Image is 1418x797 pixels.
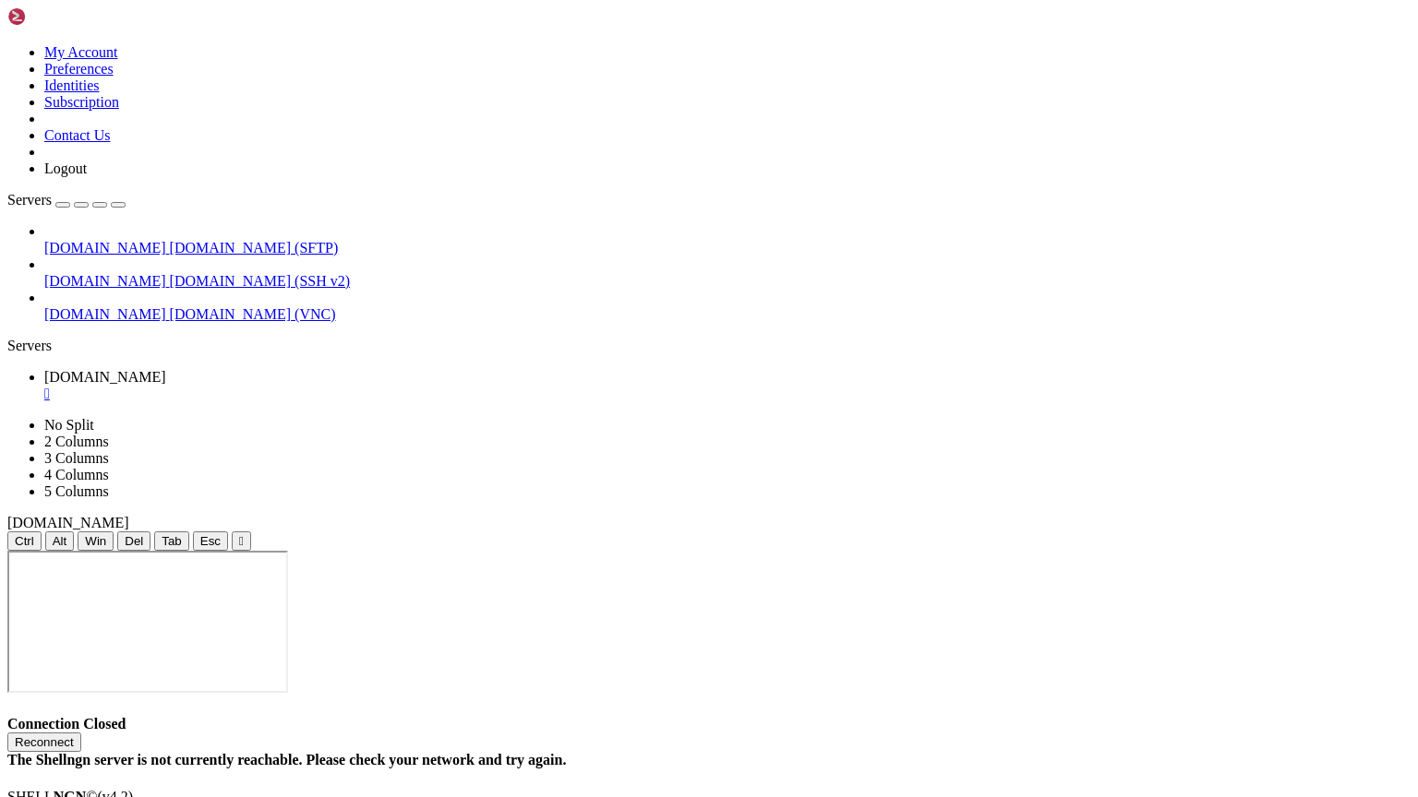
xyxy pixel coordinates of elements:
[44,61,114,77] a: Preferences
[44,223,1411,256] li: [DOMAIN_NAME] [DOMAIN_NAME] (SFTP)
[44,306,166,322] span: [DOMAIN_NAME]
[44,369,1411,402] a: h.ycloud.info
[232,531,251,551] button: 
[44,450,109,466] a: 3 Columns
[44,77,100,93] a: Identities
[162,534,182,548] span: Tab
[154,531,189,551] button: Tab
[44,417,94,433] a: No Split
[44,306,1411,323] a: [DOMAIN_NAME] [DOMAIN_NAME] (VNC)
[78,531,114,551] button: Win
[7,192,52,208] span: Servers
[7,752,1411,768] div: The Shellngn server is not currently reachable. Please check your network and try again.
[117,531,150,551] button: Del
[200,534,221,548] span: Esc
[7,716,126,732] span: Connection Closed
[44,273,1411,290] a: [DOMAIN_NAME] [DOMAIN_NAME] (SSH v2)
[44,161,87,176] a: Logout
[44,369,166,385] span: [DOMAIN_NAME]
[44,386,1411,402] a: 
[7,515,129,530] span: [DOMAIN_NAME]
[44,127,111,143] a: Contact Us
[7,338,1411,354] div: Servers
[44,240,1411,256] a: [DOMAIN_NAME] [DOMAIN_NAME] (SFTP)
[44,273,166,289] span: [DOMAIN_NAME]
[45,531,75,551] button: Alt
[44,467,109,482] a: 4 Columns
[44,290,1411,323] li: [DOMAIN_NAME] [DOMAIN_NAME] (VNC)
[193,531,228,551] button: Esc
[44,44,118,60] a: My Account
[44,94,119,110] a: Subscription
[44,483,109,499] a: 5 Columns
[53,534,67,548] span: Alt
[7,531,42,551] button: Ctrl
[7,192,126,208] a: Servers
[7,7,114,26] img: Shellngn
[85,534,106,548] span: Win
[44,434,109,449] a: 2 Columns
[44,256,1411,290] li: [DOMAIN_NAME] [DOMAIN_NAME] (SSH v2)
[170,273,351,289] span: [DOMAIN_NAME] (SSH v2)
[7,732,81,752] button: Reconnect
[44,240,166,256] span: [DOMAIN_NAME]
[170,240,339,256] span: [DOMAIN_NAME] (SFTP)
[125,534,143,548] span: Del
[15,534,34,548] span: Ctrl
[239,534,244,548] div: 
[170,306,336,322] span: [DOMAIN_NAME] (VNC)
